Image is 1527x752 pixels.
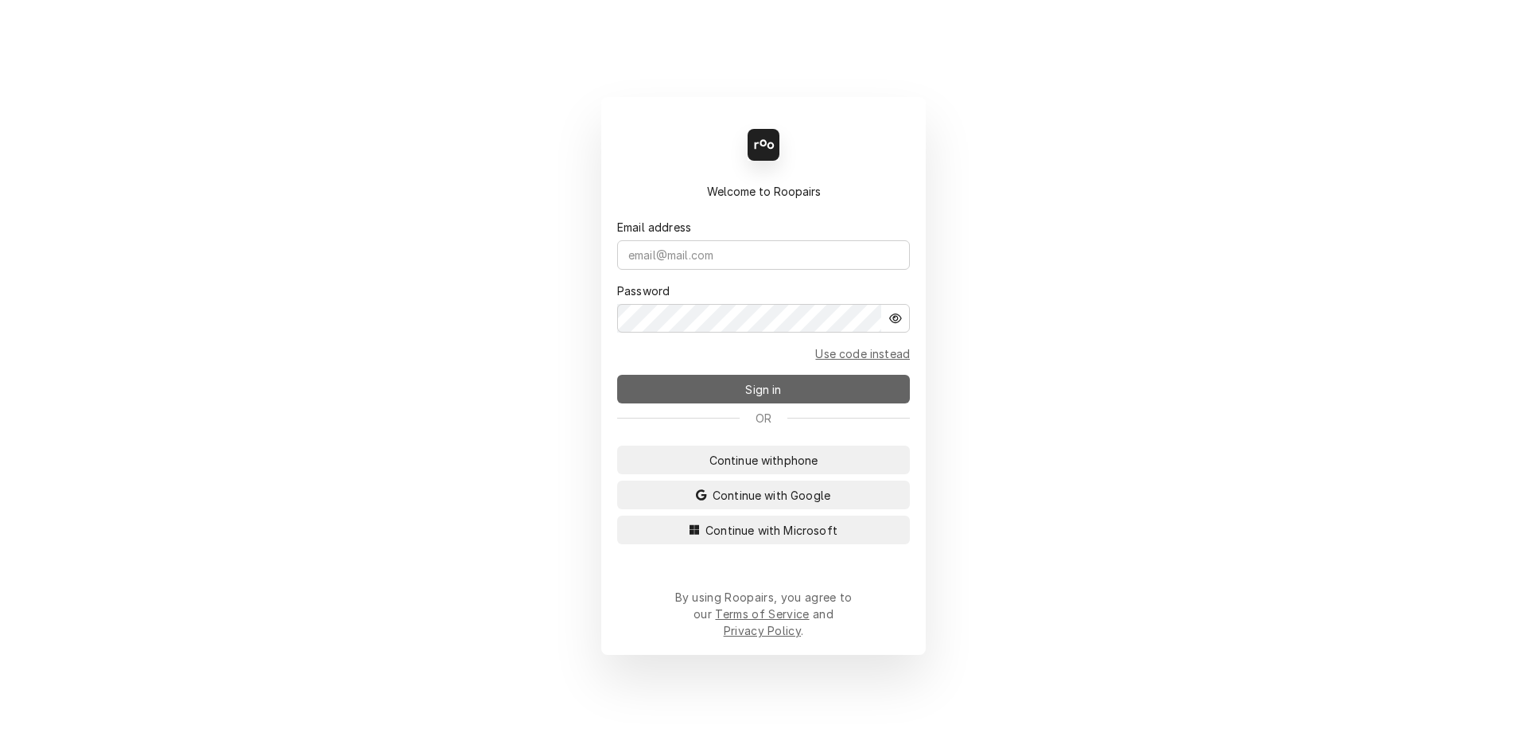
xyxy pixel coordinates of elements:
[617,219,691,236] label: Email address
[724,624,801,637] a: Privacy Policy
[617,240,910,270] input: email@mail.com
[709,487,833,504] span: Continue with Google
[617,446,910,474] button: Continue withphone
[617,375,910,403] button: Sign in
[706,452,822,469] span: Continue with phone
[617,282,670,299] label: Password
[617,516,910,544] button: Continue with Microsoft
[617,410,910,427] div: Or
[617,183,910,200] div: Welcome to Roopairs
[742,381,784,398] span: Sign in
[617,481,910,509] button: Continue with Google
[674,589,853,639] div: By using Roopairs, you agree to our and .
[815,345,910,362] a: Go to Email and code form
[702,522,841,539] span: Continue with Microsoft
[715,607,809,621] a: Terms of Service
